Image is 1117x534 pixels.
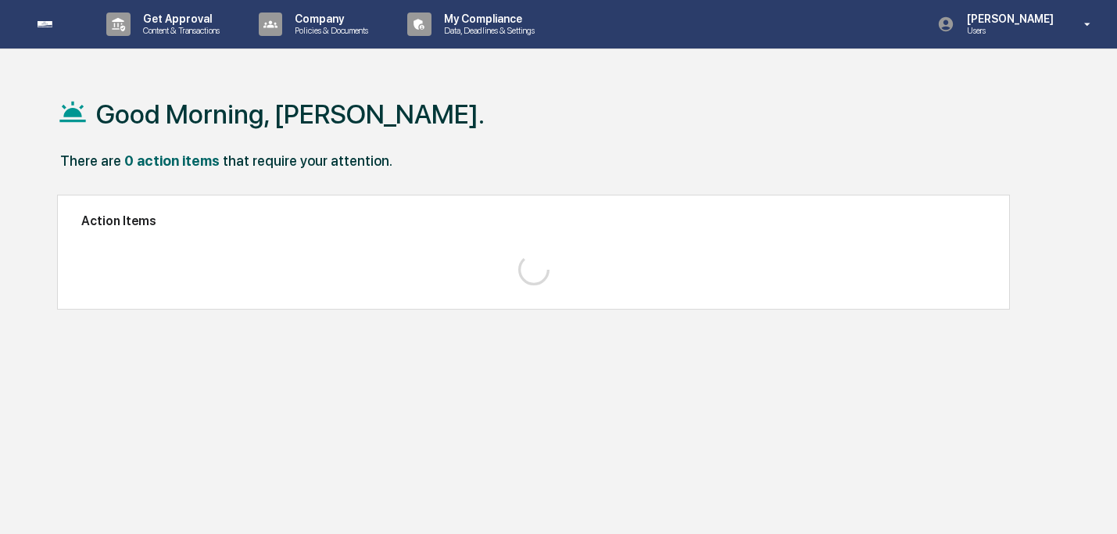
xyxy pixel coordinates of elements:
[282,25,376,36] p: Policies & Documents
[223,152,392,169] div: that require your attention.
[96,99,485,130] h1: Good Morning, [PERSON_NAME].
[124,152,220,169] div: 0 action items
[431,25,542,36] p: Data, Deadlines & Settings
[954,13,1062,25] p: [PERSON_NAME]
[282,13,376,25] p: Company
[38,21,75,27] img: logo
[131,13,227,25] p: Get Approval
[431,13,542,25] p: My Compliance
[81,213,986,228] h2: Action Items
[954,25,1062,36] p: Users
[131,25,227,36] p: Content & Transactions
[60,152,121,169] div: There are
